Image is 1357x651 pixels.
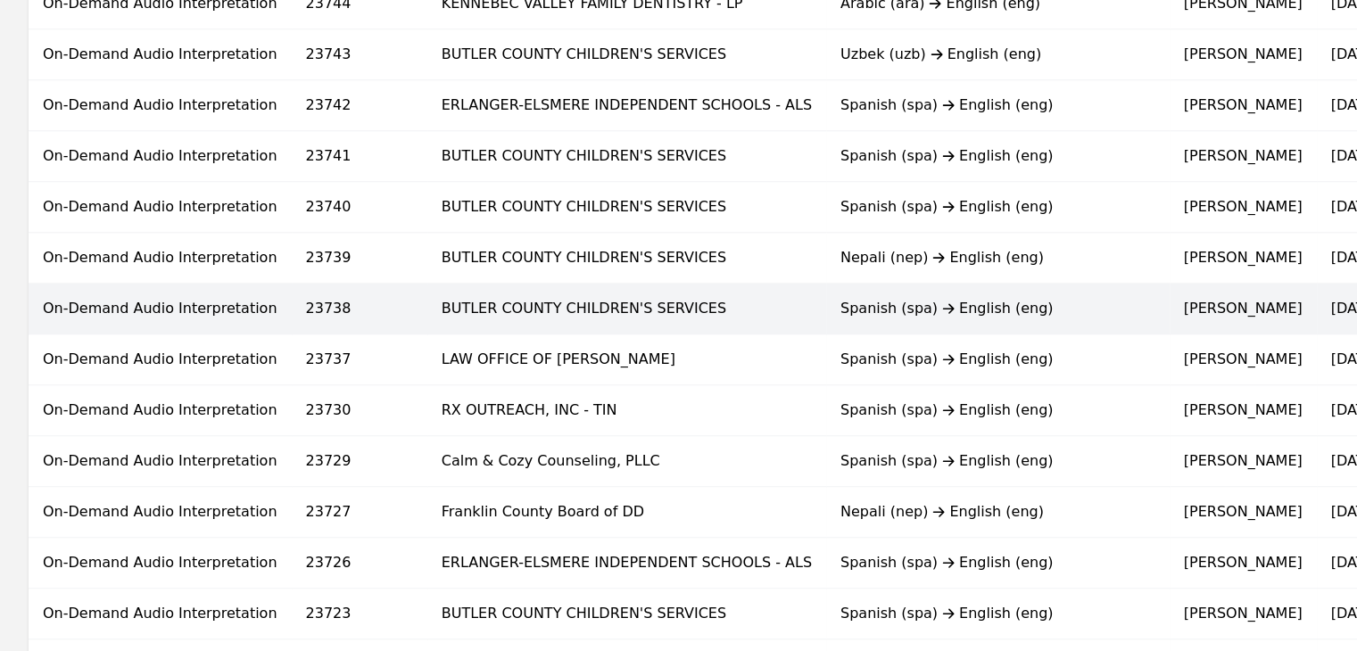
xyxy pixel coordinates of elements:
[840,44,1155,65] div: Uzbek (uzb) English (eng)
[427,538,826,589] td: ERLANGER-ELSMERE INDEPENDENT SCHOOLS - ALS
[840,145,1155,167] div: Spanish (spa) English (eng)
[1170,538,1317,589] td: [PERSON_NAME]
[1170,182,1317,233] td: [PERSON_NAME]
[840,247,1155,268] div: Nepali (nep) English (eng)
[427,29,826,80] td: BUTLER COUNTY CHILDREN'S SERVICES
[1170,284,1317,334] td: [PERSON_NAME]
[29,29,292,80] td: On-Demand Audio Interpretation
[1170,334,1317,385] td: [PERSON_NAME]
[292,334,427,385] td: 23737
[292,284,427,334] td: 23738
[292,80,427,131] td: 23742
[292,131,427,182] td: 23741
[840,450,1155,472] div: Spanish (spa) English (eng)
[29,385,292,436] td: On-Demand Audio Interpretation
[292,385,427,436] td: 23730
[29,487,292,538] td: On-Demand Audio Interpretation
[29,233,292,284] td: On-Demand Audio Interpretation
[840,552,1155,573] div: Spanish (spa) English (eng)
[840,196,1155,218] div: Spanish (spa) English (eng)
[1170,131,1317,182] td: [PERSON_NAME]
[427,334,826,385] td: LAW OFFICE OF [PERSON_NAME]
[1170,385,1317,436] td: [PERSON_NAME]
[292,487,427,538] td: 23727
[840,298,1155,319] div: Spanish (spa) English (eng)
[292,182,427,233] td: 23740
[29,538,292,589] td: On-Demand Audio Interpretation
[29,334,292,385] td: On-Demand Audio Interpretation
[427,284,826,334] td: BUTLER COUNTY CHILDREN'S SERVICES
[427,182,826,233] td: BUTLER COUNTY CHILDREN'S SERVICES
[427,131,826,182] td: BUTLER COUNTY CHILDREN'S SERVICES
[427,385,826,436] td: RX OUTREACH, INC - TIN
[29,284,292,334] td: On-Demand Audio Interpretation
[292,29,427,80] td: 23743
[292,436,427,487] td: 23729
[1170,80,1317,131] td: [PERSON_NAME]
[1170,589,1317,639] td: [PERSON_NAME]
[292,538,427,589] td: 23726
[840,501,1155,523] div: Nepali (nep) English (eng)
[29,589,292,639] td: On-Demand Audio Interpretation
[427,233,826,284] td: BUTLER COUNTY CHILDREN'S SERVICES
[840,400,1155,421] div: Spanish (spa) English (eng)
[840,349,1155,370] div: Spanish (spa) English (eng)
[840,95,1155,116] div: Spanish (spa) English (eng)
[292,233,427,284] td: 23739
[427,436,826,487] td: Calm & Cozy Counseling, PLLC
[29,436,292,487] td: On-Demand Audio Interpretation
[1170,436,1317,487] td: [PERSON_NAME]
[1170,29,1317,80] td: [PERSON_NAME]
[427,80,826,131] td: ERLANGER-ELSMERE INDEPENDENT SCHOOLS - ALS
[29,131,292,182] td: On-Demand Audio Interpretation
[292,589,427,639] td: 23723
[427,487,826,538] td: Franklin County Board of DD
[427,589,826,639] td: BUTLER COUNTY CHILDREN'S SERVICES
[29,182,292,233] td: On-Demand Audio Interpretation
[1170,487,1317,538] td: [PERSON_NAME]
[1170,233,1317,284] td: [PERSON_NAME]
[29,80,292,131] td: On-Demand Audio Interpretation
[840,603,1155,624] div: Spanish (spa) English (eng)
